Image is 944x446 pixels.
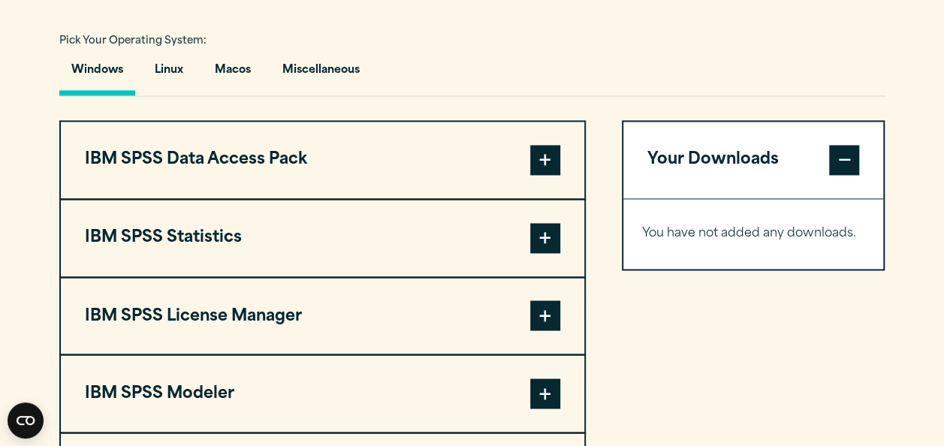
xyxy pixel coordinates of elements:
button: Open CMP widget [8,402,44,438]
span: Pick Your Operating System: [59,36,207,46]
p: You have not added any downloads. [642,223,865,245]
button: Windows [59,53,135,95]
button: IBM SPSS Data Access Pack [61,122,584,198]
button: IBM SPSS Statistics [61,200,584,276]
div: Your Downloads [623,198,884,269]
button: Macos [203,53,263,95]
button: Miscellaneous [270,53,372,95]
button: Linux [143,53,195,95]
button: Your Downloads [623,122,884,198]
button: IBM SPSS Modeler [61,355,584,432]
button: IBM SPSS License Manager [61,278,584,354]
